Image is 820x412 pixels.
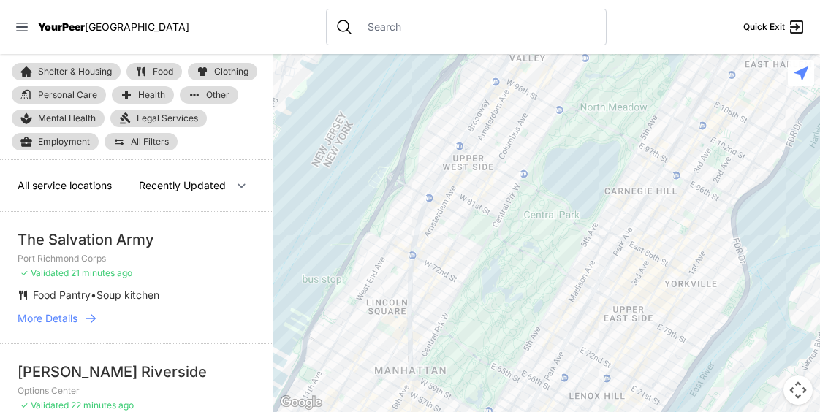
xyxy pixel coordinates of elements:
[20,400,69,411] span: ✓ Validated
[71,267,132,278] span: 21 minutes ago
[743,21,785,33] span: Quick Exit
[18,311,77,326] span: More Details
[277,393,325,412] a: Open this area in Google Maps (opens a new window)
[18,179,112,191] span: All service locations
[12,63,121,80] a: Shelter & Housing
[138,91,165,99] span: Health
[131,137,169,146] span: All Filters
[188,63,257,80] a: Clothing
[96,289,159,301] span: Soup kitchen
[38,23,189,31] a: YourPeer[GEOGRAPHIC_DATA]
[38,112,96,124] span: Mental Health
[18,229,256,250] div: The Salvation Army
[20,267,69,278] span: ✓ Validated
[783,375,813,405] button: Map camera controls
[12,133,99,150] a: Employment
[105,133,178,150] a: All Filters
[38,136,90,148] span: Employment
[12,86,106,104] a: Personal Care
[137,112,198,124] span: Legal Services
[38,91,97,99] span: Personal Care
[38,67,112,76] span: Shelter & Housing
[33,289,91,301] span: Food Pantry
[18,385,256,397] p: Options Center
[85,20,189,33] span: [GEOGRAPHIC_DATA]
[38,20,85,33] span: YourPeer
[277,393,325,412] img: Google
[153,67,173,76] span: Food
[180,86,238,104] a: Other
[12,110,105,127] a: Mental Health
[110,110,207,127] a: Legal Services
[359,20,597,34] input: Search
[112,86,174,104] a: Health
[18,311,256,326] a: More Details
[18,362,256,382] div: [PERSON_NAME] Riverside
[126,63,182,80] a: Food
[18,253,256,264] p: Port Richmond Corps
[91,289,96,301] span: •
[743,18,805,36] a: Quick Exit
[214,67,248,76] span: Clothing
[206,91,229,99] span: Other
[71,400,134,411] span: 22 minutes ago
